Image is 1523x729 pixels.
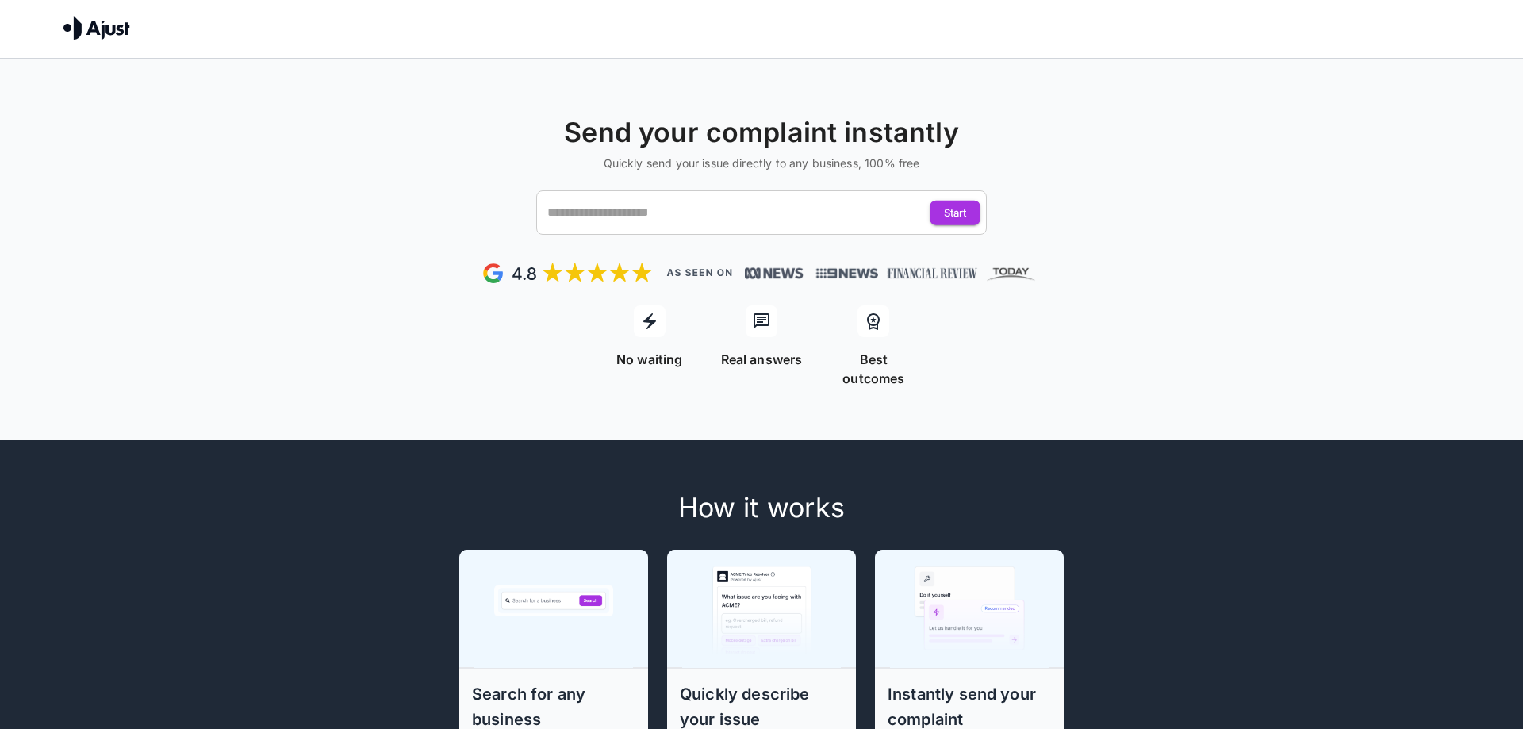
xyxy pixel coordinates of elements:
[827,350,920,388] p: Best outcomes
[616,350,683,369] p: No waiting
[666,269,732,277] img: As seen on
[930,201,980,225] button: Start
[810,263,1042,284] img: News, Financial Review, Today
[745,266,804,282] img: News, Financial Review, Today
[481,260,654,286] img: Google Review - 5 stars
[682,549,841,668] img: Step 2
[721,350,803,369] p: Real answers
[474,549,633,668] img: Step 1
[63,16,130,40] img: Ajust
[6,116,1517,149] h4: Send your complaint instantly
[6,155,1517,171] h6: Quickly send your issue directly to any business, 100% free
[355,491,1168,524] h4: How it works
[890,549,1049,668] img: Step 3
